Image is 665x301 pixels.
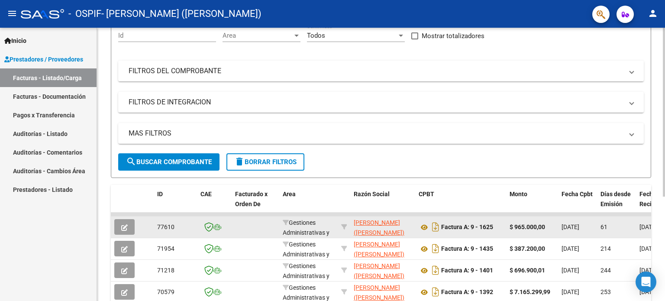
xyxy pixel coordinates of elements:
[118,92,644,113] mat-expansion-panel-header: FILTROS DE INTEGRACION
[283,262,329,289] span: Gestiones Administrativas y Otros
[354,240,412,258] div: 20317075430
[419,191,434,197] span: CPBT
[636,272,656,292] div: Open Intercom Messenger
[283,219,329,246] span: Gestiones Administrativas y Otros
[307,32,325,39] span: Todos
[441,267,493,274] strong: Factura A: 9 - 1401
[558,185,597,223] datatable-header-cell: Fecha Cpbt
[562,267,579,274] span: [DATE]
[648,8,658,19] mat-icon: person
[197,185,232,223] datatable-header-cell: CAE
[126,156,136,167] mat-icon: search
[354,283,412,301] div: 20317075430
[506,185,558,223] datatable-header-cell: Monto
[430,263,441,277] i: Descargar documento
[154,185,197,223] datatable-header-cell: ID
[157,267,174,274] span: 71218
[118,153,220,171] button: Buscar Comprobante
[510,223,545,230] strong: $ 965.000,00
[118,123,644,144] mat-expansion-panel-header: MAS FILTROS
[562,245,579,252] span: [DATE]
[354,218,412,236] div: 20317075430
[562,223,579,230] span: [DATE]
[101,4,261,23] span: - [PERSON_NAME] ([PERSON_NAME])
[510,191,527,197] span: Monto
[354,241,404,258] span: [PERSON_NAME] ([PERSON_NAME])
[510,245,545,252] strong: $ 387.200,00
[639,223,657,230] span: [DATE]
[639,267,657,274] span: [DATE]
[126,158,212,166] span: Buscar Comprobante
[600,267,611,274] span: 244
[441,289,493,296] strong: Factura A: 9 - 1392
[350,185,415,223] datatable-header-cell: Razón Social
[354,261,412,279] div: 20317075430
[600,245,611,252] span: 214
[157,191,163,197] span: ID
[441,224,493,231] strong: Factura A: 9 - 1625
[232,185,279,223] datatable-header-cell: Facturado x Orden De
[422,31,484,41] span: Mostrar totalizadores
[510,288,550,295] strong: $ 7.165.299,99
[226,153,304,171] button: Borrar Filtros
[283,241,329,268] span: Gestiones Administrativas y Otros
[157,245,174,252] span: 71954
[4,55,83,64] span: Prestadores / Proveedores
[68,4,101,23] span: - OSPIF
[279,185,338,223] datatable-header-cell: Area
[223,32,293,39] span: Area
[639,191,664,207] span: Fecha Recibido
[129,97,623,107] mat-panel-title: FILTROS DE INTEGRACION
[600,288,611,295] span: 253
[639,245,657,252] span: [DATE]
[430,220,441,234] i: Descargar documento
[4,36,26,45] span: Inicio
[600,223,607,230] span: 61
[157,288,174,295] span: 70579
[562,191,593,197] span: Fecha Cpbt
[415,185,506,223] datatable-header-cell: CPBT
[441,246,493,252] strong: Factura A: 9 - 1435
[354,262,404,279] span: [PERSON_NAME] ([PERSON_NAME])
[118,61,644,81] mat-expansion-panel-header: FILTROS DEL COMPROBANTE
[283,191,296,197] span: Area
[7,8,17,19] mat-icon: menu
[510,267,545,274] strong: $ 696.900,01
[234,156,245,167] mat-icon: delete
[354,191,390,197] span: Razón Social
[234,158,297,166] span: Borrar Filtros
[354,284,404,301] span: [PERSON_NAME] ([PERSON_NAME])
[129,66,623,76] mat-panel-title: FILTROS DEL COMPROBANTE
[597,185,636,223] datatable-header-cell: Días desde Emisión
[562,288,579,295] span: [DATE]
[129,129,623,138] mat-panel-title: MAS FILTROS
[430,242,441,256] i: Descargar documento
[430,285,441,299] i: Descargar documento
[235,191,268,207] span: Facturado x Orden De
[200,191,212,197] span: CAE
[600,191,631,207] span: Días desde Emisión
[354,219,404,236] span: [PERSON_NAME] ([PERSON_NAME])
[157,223,174,230] span: 77610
